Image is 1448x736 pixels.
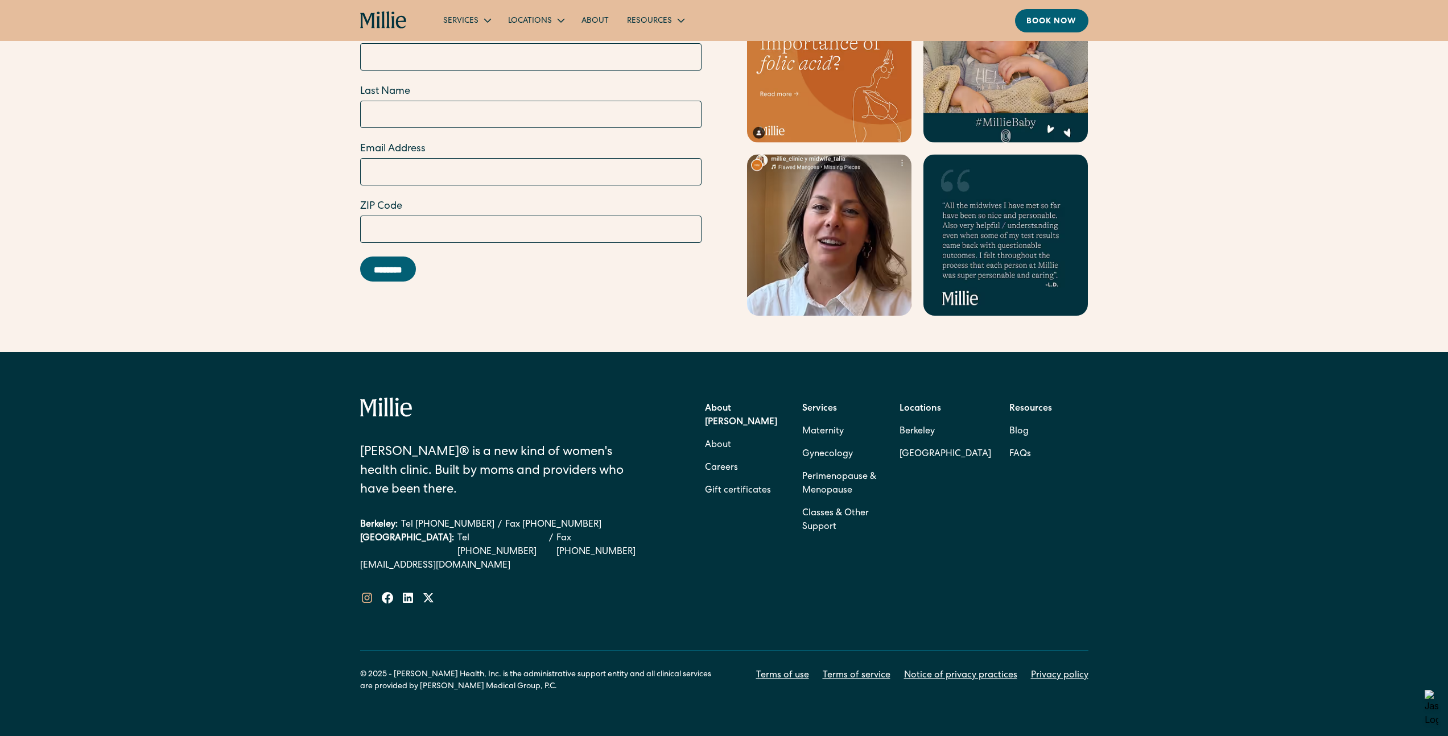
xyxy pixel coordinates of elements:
[360,27,702,282] form: Email Form
[443,15,478,27] div: Services
[401,518,494,532] a: Tel [PHONE_NUMBER]
[900,420,991,443] a: Berkeley
[1015,9,1088,32] a: Book now
[802,404,837,414] strong: Services
[705,479,771,502] a: Gift certificates
[1009,404,1052,414] strong: Resources
[498,518,502,532] div: /
[705,434,731,457] a: About
[823,669,890,683] a: Terms of service
[360,559,647,573] a: [EMAIL_ADDRESS][DOMAIN_NAME]
[457,532,546,559] a: Tel [PHONE_NUMBER]
[802,443,853,466] a: Gynecology
[360,199,702,214] label: ZIP Code
[508,15,552,27] div: Locations
[1031,669,1088,683] a: Privacy policy
[499,11,572,30] div: Locations
[627,15,672,27] div: Resources
[756,669,809,683] a: Terms of use
[705,404,777,427] strong: About [PERSON_NAME]
[360,669,724,693] div: © 2025 - [PERSON_NAME] Health, Inc. is the administrative support entity and all clinical service...
[904,669,1017,683] a: Notice of privacy practices
[705,457,738,479] a: Careers
[360,84,702,100] label: Last Name
[556,532,647,559] a: Fax [PHONE_NUMBER]
[618,11,692,30] div: Resources
[1009,420,1029,443] a: Blog
[360,532,454,559] div: [GEOGRAPHIC_DATA]:
[802,420,844,443] a: Maternity
[1026,16,1077,28] div: Book now
[360,142,702,157] label: Email Address
[1009,443,1031,466] a: FAQs
[549,532,553,559] div: /
[434,11,499,30] div: Services
[900,443,991,466] a: [GEOGRAPHIC_DATA]
[360,444,628,500] div: [PERSON_NAME]® is a new kind of women's health clinic. Built by moms and providers who have been ...
[360,11,407,30] a: home
[802,502,881,539] a: Classes & Other Support
[505,518,601,532] a: Fax [PHONE_NUMBER]
[572,11,618,30] a: About
[802,466,881,502] a: Perimenopause & Menopause
[360,518,398,532] div: Berkeley:
[900,404,941,414] strong: Locations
